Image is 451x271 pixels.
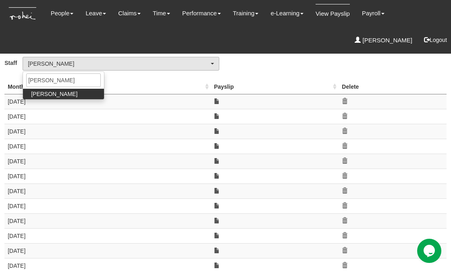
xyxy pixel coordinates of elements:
iframe: chat widget [417,239,443,263]
th: Payslip : activate to sort column ascending [211,79,339,94]
td: [DATE] [4,169,211,183]
div: [PERSON_NAME] [28,60,209,68]
th: Month : activate to sort column ascending [4,79,211,94]
td: [DATE] [4,243,211,258]
a: Performance [182,4,221,23]
th: Delete [339,79,446,94]
a: Time [153,4,170,23]
input: Search [26,73,101,87]
td: [DATE] [4,213,211,228]
td: [DATE] [4,109,211,124]
a: Claims [118,4,141,23]
td: [DATE] [4,198,211,213]
a: Training [233,4,259,23]
td: [DATE] [4,94,211,109]
td: [DATE] [4,228,211,243]
a: View Payslip [316,4,350,23]
span: [PERSON_NAME] [31,90,77,98]
td: [DATE] [4,183,211,198]
td: [DATE] [4,154,211,169]
a: Leave [85,4,106,23]
a: [PERSON_NAME] [355,31,412,50]
td: [DATE] [4,139,211,154]
td: [DATE] [4,124,211,139]
a: e-Learning [270,4,303,23]
button: [PERSON_NAME] [23,57,219,71]
a: Payroll [362,4,384,23]
a: People [51,4,74,23]
label: Staff [4,57,23,69]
